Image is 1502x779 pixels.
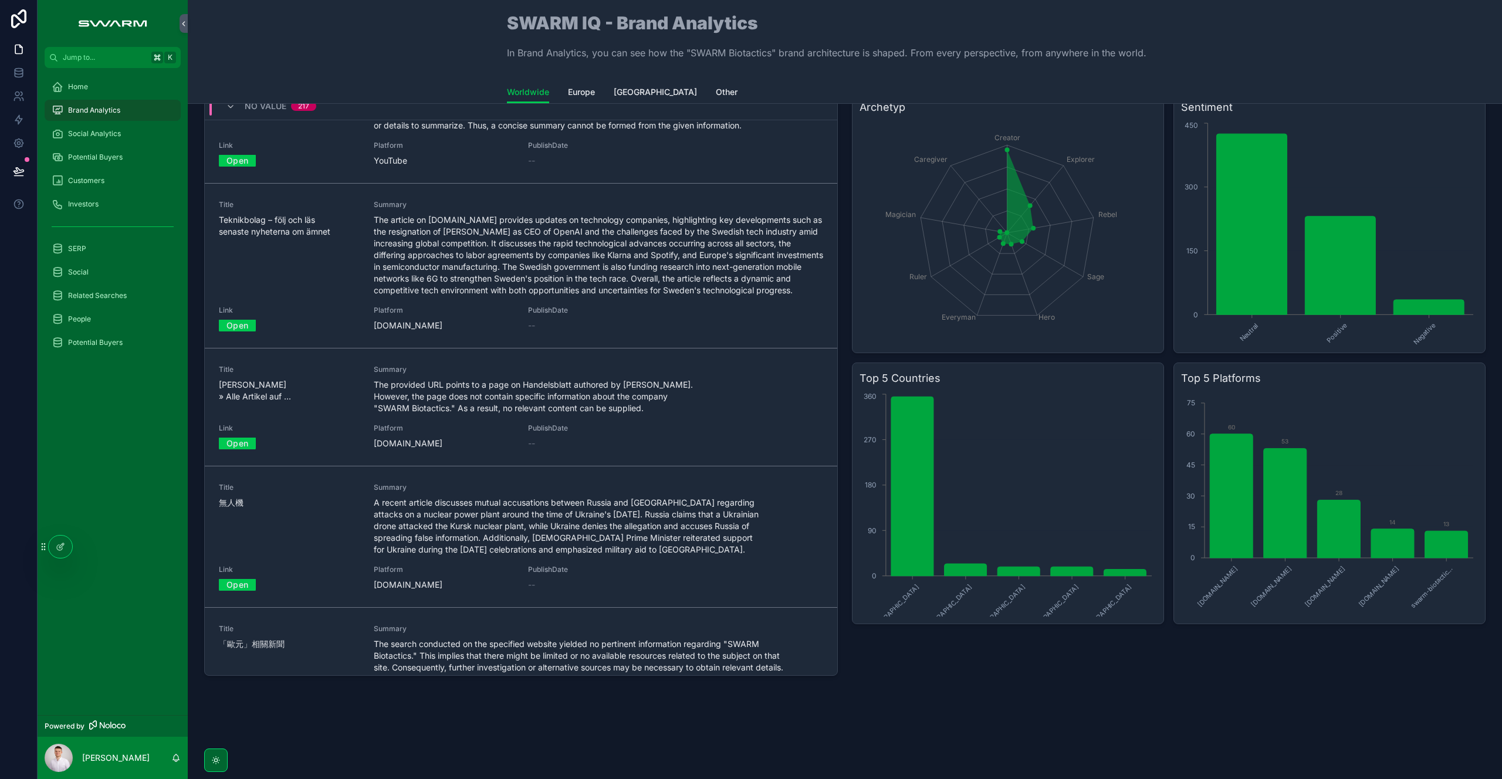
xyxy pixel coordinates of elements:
[219,379,360,402] span: [PERSON_NAME] » Alle Artikel auf ...
[568,86,595,98] span: Europe
[45,100,181,121] a: Brand Analytics
[1325,321,1349,345] text: Positive
[942,313,976,321] tspan: Everyman
[45,170,181,191] a: Customers
[1181,391,1478,617] div: chart
[45,285,181,306] a: Related Searches
[219,306,360,315] span: Link
[165,53,175,62] span: K
[374,497,824,556] span: A recent article discusses mutual accusations between Russia and [GEOGRAPHIC_DATA] regarding atta...
[374,214,824,296] span: The article on [DOMAIN_NAME] provides updates on technology companies, highlighting key developme...
[38,68,188,368] div: scrollable content
[1185,121,1198,130] tspan: 450
[205,608,837,726] a: Title「歐元」相關新聞SummaryThe search conducted on the specified website yielded no pertinent informatio...
[1181,120,1478,346] div: chart
[45,722,84,731] span: Powered by
[374,438,515,449] span: [DOMAIN_NAME]
[245,100,286,112] span: No value
[374,141,515,150] span: Platform
[45,123,181,144] a: Social Analytics
[219,316,256,334] a: Open
[994,133,1020,142] tspan: Creator
[1187,398,1195,407] tspan: 75
[68,338,123,347] span: Potential Buyers
[864,392,877,401] tspan: 360
[205,348,837,466] a: Title[PERSON_NAME] » Alle Artikel auf ...SummaryThe provided URL points to a page on Handelsblatt...
[68,314,91,324] span: People
[374,306,515,315] span: Platform
[374,320,515,331] span: [DOMAIN_NAME]
[1389,519,1396,526] text: 14
[528,155,535,167] span: --
[1098,210,1117,219] tspan: Rebel
[68,129,121,138] span: Social Analytics
[45,47,181,68] button: Jump to...K
[1412,321,1437,346] text: Negative
[68,244,86,253] span: SERP
[921,582,974,636] text: [GEOGRAPHIC_DATA]
[507,86,549,98] span: Worldwide
[860,391,1156,617] div: chart
[864,435,877,444] tspan: 270
[68,153,123,162] span: Potential Buyers
[716,82,738,105] a: Other
[205,466,837,608] a: Title無人機SummaryA recent article discusses mutual accusations between Russia and [GEOGRAPHIC_DATA]...
[68,291,127,300] span: Related Searches
[68,267,89,277] span: Social
[38,715,188,737] a: Powered by
[868,526,877,535] tspan: 90
[1186,429,1195,438] tspan: 60
[1443,520,1449,527] text: 13
[68,176,104,185] span: Customers
[507,46,1146,60] p: In Brand Analytics, you can see how the "SWARM Biotactics" brand architecture is shaped. From eve...
[374,365,824,374] span: Summary
[1186,460,1195,469] tspan: 45
[1038,313,1055,321] tspan: Hero
[45,309,181,330] a: People
[72,14,153,33] img: App logo
[45,332,181,353] a: Potential Buyers
[219,483,360,492] span: Title
[1186,492,1195,500] tspan: 30
[1238,321,1260,343] text: Neutral
[219,151,256,170] a: Open
[1250,565,1293,608] text: [DOMAIN_NAME]
[973,582,1027,636] text: [GEOGRAPHIC_DATA]
[528,565,669,574] span: PublishDate
[1357,565,1400,608] text: [DOMAIN_NAME]
[68,82,88,92] span: Home
[1281,438,1288,445] text: 53
[528,320,535,331] span: --
[1409,565,1454,610] text: swarm-biotactic...
[1181,370,1478,387] h3: Top 5 Platforms
[507,14,1146,32] h1: SWARM IQ - Brand Analytics
[914,155,948,164] tspan: Caregiver
[865,480,877,489] tspan: 180
[298,101,309,111] div: 217
[860,99,1156,116] h3: Archetyp
[1228,424,1235,431] text: 60
[374,483,824,492] span: Summary
[374,379,824,414] span: The provided URL points to a page on Handelsblatt authored by [PERSON_NAME]. However, the page do...
[1067,155,1095,164] tspan: Explorer
[219,497,360,509] span: 無人機
[219,638,360,650] span: 「歐元」相關新聞
[219,624,360,634] span: Title
[716,86,738,98] span: Other
[1190,553,1195,562] tspan: 0
[507,82,549,104] a: Worldwide
[205,184,837,348] a: TitleTeknikbolag – följ och läs senaste nyheterna om ämnetSummaryThe article on [DOMAIN_NAME] pro...
[528,438,535,449] span: --
[860,370,1156,387] h3: Top 5 Countries
[68,199,99,209] span: Investors
[1303,565,1347,608] text: [DOMAIN_NAME]
[63,53,147,62] span: Jump to...
[219,575,256,594] a: Open
[45,147,181,168] a: Potential Buyers
[219,434,256,452] a: Open
[45,262,181,283] a: Social
[45,76,181,97] a: Home
[219,214,360,238] span: Teknikbolag – följ och läs senaste nyheterna om ämnet
[219,141,360,150] span: Link
[374,424,515,433] span: Platform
